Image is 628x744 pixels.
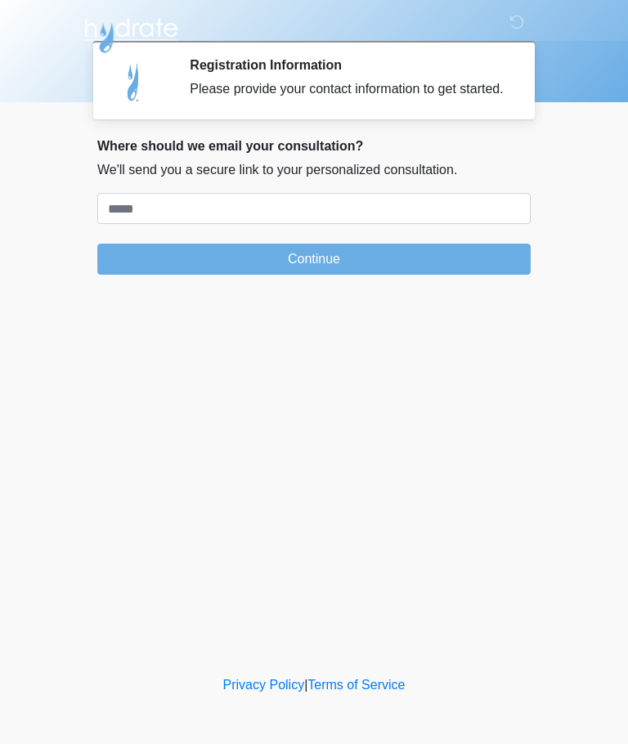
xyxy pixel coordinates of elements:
[81,12,181,54] img: Hydrate IV Bar - Arcadia Logo
[97,244,531,275] button: Continue
[97,160,531,180] p: We'll send you a secure link to your personalized consultation.
[304,678,307,692] a: |
[110,57,159,106] img: Agent Avatar
[190,79,506,99] div: Please provide your contact information to get started.
[223,678,305,692] a: Privacy Policy
[307,678,405,692] a: Terms of Service
[97,138,531,154] h2: Where should we email your consultation?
